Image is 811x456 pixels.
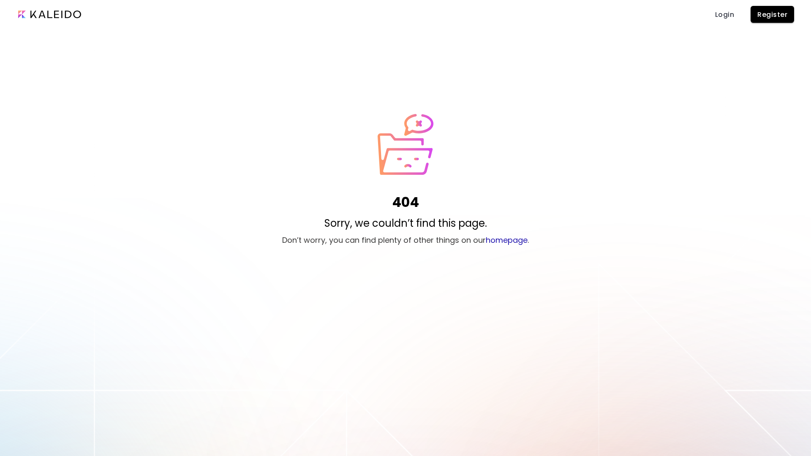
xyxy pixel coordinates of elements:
span: Login [714,10,735,19]
h1: 404 [392,192,419,212]
span: Register [757,10,787,19]
p: Sorry, we couldn’t find this page. [324,216,487,231]
a: homepage [486,235,528,245]
p: Don’t worry, you can find plenty of other things on our . [282,234,529,246]
a: Login [711,6,738,23]
button: Register [751,6,794,23]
